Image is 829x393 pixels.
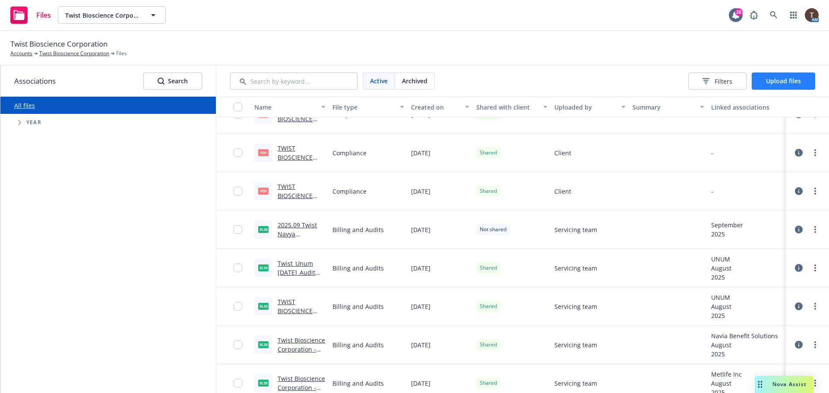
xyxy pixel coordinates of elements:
[745,6,763,24] a: Report a Bug
[39,50,109,57] a: Twist Bioscience Corporation
[234,379,242,387] input: Toggle Row Selected
[278,336,326,380] a: Twist Bioscience Corporation - Navia Benefit Solutions [DATE] Invoice.xlsx
[715,77,732,86] span: Filters
[234,103,242,111] input: Select all
[408,97,473,117] button: Created on
[234,187,242,195] input: Toggle Row Selected
[554,103,616,112] div: Uploaded by
[402,76,427,85] span: Archived
[234,302,242,311] input: Toggle Row Selected
[411,302,430,311] span: [DATE]
[254,103,316,112] div: Name
[58,6,166,24] button: Twist Bioscience Corporation
[14,101,35,110] a: All files
[230,72,358,90] input: Search by keyword...
[480,302,497,310] span: Shared
[234,148,242,157] input: Toggle Row Selected
[329,97,407,117] button: File type
[711,255,731,264] div: UNUM
[480,226,506,233] span: Not shared
[711,379,742,388] div: August
[735,8,743,16] div: 28
[0,114,216,131] div: Tree Example
[278,298,323,342] a: TWIST BIOSCIENCE CORPORATION-00164362-0825.xlsx
[711,264,731,273] div: August
[278,259,318,286] a: Twist_Unum [DATE]_Audit Summary.xlsx
[278,182,321,245] a: TWIST BIOSCIENCE CORPORATION HEALTH AND WELFARE PLAN Plan Book (3) (1).pdf
[143,72,202,90] button: SearchSearch
[772,380,807,388] span: Nova Assist
[116,50,127,57] span: Files
[370,76,388,85] span: Active
[633,103,694,112] div: Summary
[810,186,820,196] a: more
[785,6,802,24] a: Switch app
[234,340,242,349] input: Toggle Row Selected
[411,379,430,388] span: [DATE]
[258,341,269,348] span: xlsx
[480,187,497,195] span: Shared
[766,77,801,85] span: Upload files
[332,302,384,311] span: Billing and Audits
[480,341,497,349] span: Shared
[708,97,786,117] button: Linked associations
[810,378,820,388] a: more
[810,340,820,350] a: more
[711,148,713,157] div: -
[14,75,56,87] span: Associations
[480,264,497,272] span: Shared
[554,225,597,234] span: Servicing team
[711,187,713,196] div: -
[711,220,743,230] div: September
[332,264,384,273] span: Billing and Audits
[258,264,269,271] span: xlsx
[554,340,597,349] span: Servicing team
[258,303,269,309] span: xlsx
[554,187,571,196] span: Client
[473,97,551,117] button: Shared with client
[258,188,269,194] span: pdf
[258,226,269,233] span: xlsx
[36,12,51,19] span: Files
[411,103,460,112] div: Created on
[711,331,778,340] div: Navia Benefit Solutions
[711,293,731,302] div: UNUM
[278,144,321,216] a: TWIST BIOSCIENCE CORPORATION HEALTH AND WELFARE PLAN Carrier Schedules (4) (1).pdf
[554,379,597,388] span: Servicing team
[805,8,819,22] img: photo
[480,149,497,157] span: Shared
[278,221,317,247] a: 2025.09 Twist Nayya Invoice.xlsx
[629,97,707,117] button: Summary
[411,225,430,234] span: [DATE]
[332,187,367,196] span: Compliance
[158,73,188,89] div: Search
[332,225,384,234] span: Billing and Audits
[411,264,430,273] span: [DATE]
[411,340,430,349] span: [DATE]
[411,187,430,196] span: [DATE]
[711,273,731,282] div: 2025
[810,148,820,158] a: more
[10,50,32,57] a: Accounts
[755,376,813,393] button: Nova Assist
[711,370,742,379] div: Metlife Inc
[476,103,538,112] div: Shared with client
[688,72,747,90] button: Filters
[810,301,820,311] a: more
[7,3,54,27] a: Files
[810,224,820,235] a: more
[711,349,778,358] div: 2025
[554,302,597,311] span: Servicing team
[10,38,108,50] span: Twist Bioscience Corporation
[332,148,367,157] span: Compliance
[332,103,394,112] div: File type
[258,380,269,386] span: xlsx
[702,77,732,86] span: Filters
[251,97,329,117] button: Name
[752,72,815,90] button: Upload files
[551,97,629,117] button: Uploaded by
[711,302,731,311] div: August
[765,6,782,24] a: Search
[332,340,384,349] span: Billing and Audits
[711,311,731,320] div: 2025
